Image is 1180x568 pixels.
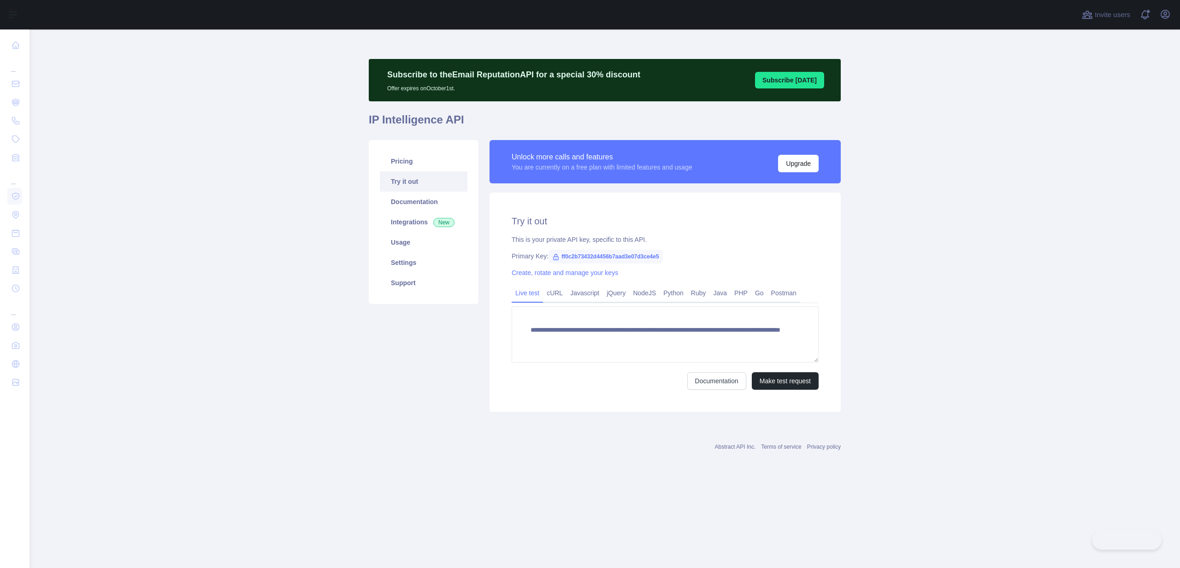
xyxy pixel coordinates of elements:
[512,252,819,261] div: Primary Key:
[761,444,801,450] a: Terms of service
[387,68,640,81] p: Subscribe to the Email Reputation API for a special 30 % discount
[660,286,687,300] a: Python
[512,269,618,276] a: Create, rotate and manage your keys
[549,250,663,264] span: ff0c2b73432d4456b7aad3e07d3ce4e5
[512,152,692,163] div: Unlock more calls and features
[380,232,467,252] a: Usage
[512,286,543,300] a: Live test
[755,72,824,88] button: Subscribe [DATE]
[687,372,746,390] a: Documentation
[380,192,467,212] a: Documentation
[512,235,819,244] div: This is your private API key, specific to this API.
[543,286,566,300] a: cURL
[751,286,767,300] a: Go
[1095,10,1130,20] span: Invite users
[767,286,800,300] a: Postman
[380,171,467,192] a: Try it out
[629,286,660,300] a: NodeJS
[807,444,841,450] a: Privacy policy
[387,81,640,92] p: Offer expires on October 1st.
[380,252,467,273] a: Settings
[731,286,751,300] a: PHP
[433,218,454,227] span: New
[778,155,819,172] button: Upgrade
[715,444,756,450] a: Abstract API Inc.
[687,286,710,300] a: Ruby
[710,286,731,300] a: Java
[7,299,22,317] div: ...
[380,273,467,293] a: Support
[1092,530,1162,550] iframe: Toggle Customer Support
[7,168,22,186] div: ...
[380,212,467,232] a: Integrations New
[7,55,22,74] div: ...
[512,215,819,228] h2: Try it out
[752,372,819,390] button: Make test request
[603,286,629,300] a: jQuery
[369,112,841,135] h1: IP Intelligence API
[512,163,692,172] div: You are currently on a free plan with limited features and usage
[380,151,467,171] a: Pricing
[566,286,603,300] a: Javascript
[1080,7,1132,22] button: Invite users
